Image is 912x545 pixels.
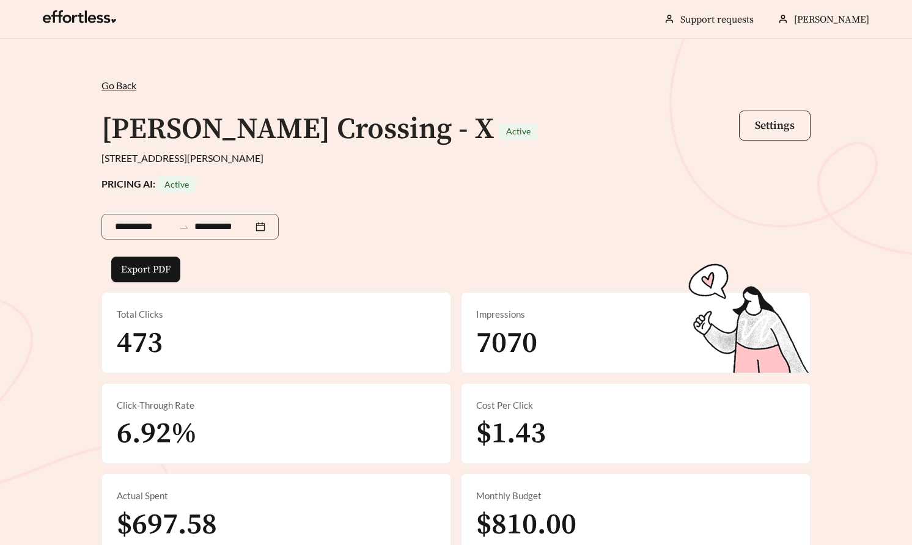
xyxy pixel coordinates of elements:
[117,507,217,543] span: $697.58
[476,307,795,321] div: Impressions
[164,179,189,189] span: Active
[476,507,576,543] span: $810.00
[476,325,537,362] span: 7070
[117,489,436,503] div: Actual Spent
[101,151,811,166] div: [STREET_ADDRESS][PERSON_NAME]
[117,398,436,412] div: Click-Through Rate
[755,119,795,133] span: Settings
[794,13,869,26] span: [PERSON_NAME]
[680,13,754,26] a: Support requests
[476,489,795,503] div: Monthly Budget
[476,415,546,452] span: $1.43
[117,415,197,452] span: 6.92%
[178,222,189,233] span: swap-right
[506,126,531,136] span: Active
[111,257,180,282] button: Export PDF
[101,79,136,91] span: Go Back
[117,307,436,321] div: Total Clicks
[101,111,494,148] h1: [PERSON_NAME] Crossing - X
[178,221,189,232] span: to
[117,325,163,362] span: 473
[121,262,171,277] span: Export PDF
[476,398,795,412] div: Cost Per Click
[739,111,811,141] button: Settings
[101,178,196,189] strong: PRICING AI:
